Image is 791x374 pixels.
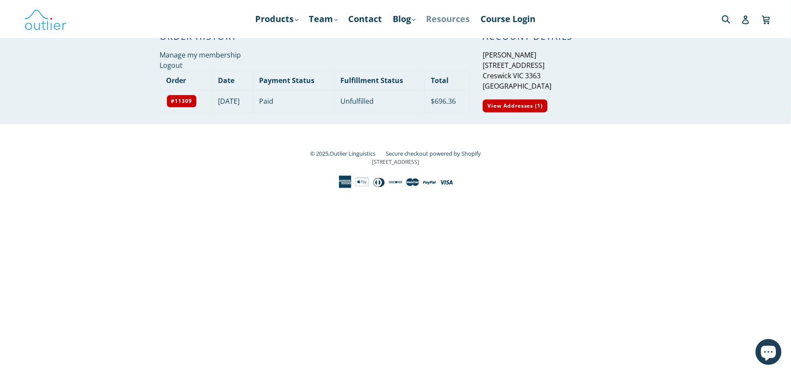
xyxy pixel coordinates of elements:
[483,99,548,112] a: View Addresses (1)
[483,50,631,91] p: [PERSON_NAME] [STREET_ADDRESS] Creswick VIC 3363 [GEOGRAPHIC_DATA]
[424,90,469,112] td: $696.36
[483,32,631,42] h2: Account Details
[334,70,425,90] th: Fulfillment Status
[160,32,470,42] h2: Order History
[160,61,183,70] a: Logout
[160,70,212,90] th: Order
[334,90,425,112] td: Unfulfilled
[167,95,197,108] a: #11309
[212,70,253,90] th: Date
[253,70,334,90] th: Payment Status
[212,90,253,112] td: [DATE]
[720,10,743,28] input: Search
[386,150,481,157] a: Secure checkout powered by Shopify
[344,11,387,27] a: Contact
[753,339,784,367] inbox-online-store-chat: Shopify online store chat
[160,50,241,60] a: Manage my membership
[424,70,469,90] th: Total
[330,150,375,157] a: Outlier Linguistics
[24,6,67,32] img: Outlier Linguistics
[253,90,334,112] td: Paid
[422,11,474,27] a: Resources
[305,11,342,27] a: Team
[160,158,631,166] p: [STREET_ADDRESS]
[310,150,384,157] small: © 2025,
[251,11,303,27] a: Products
[477,11,540,27] a: Course Login
[389,11,420,27] a: Blog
